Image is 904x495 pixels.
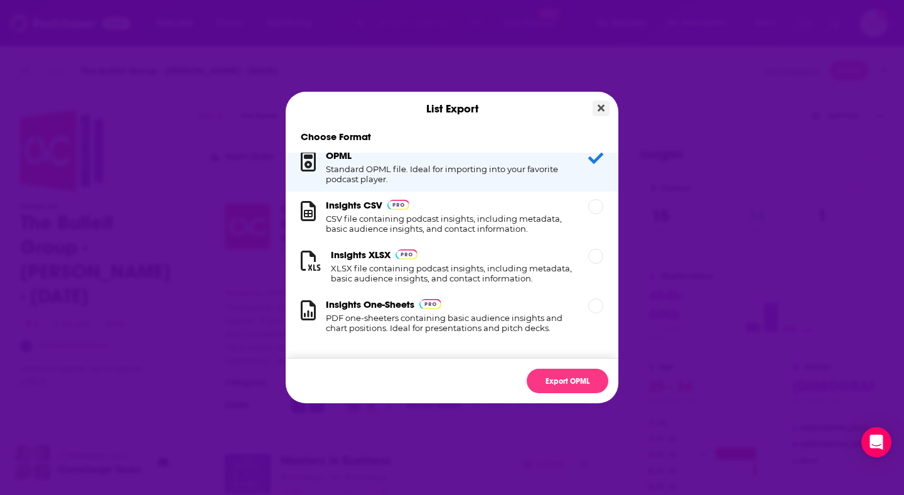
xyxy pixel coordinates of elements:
[326,214,573,234] h1: CSV file containing podcast insights, including metadata, basic audience insights, and contact in...
[331,249,390,261] h3: Insights XLSX
[286,92,618,126] div: List Export
[861,427,891,457] div: Open Intercom Messenger
[326,164,573,184] h1: Standard OPML file. Ideal for importing into your favorite podcast player.
[326,298,414,310] h3: Insights One-Sheets
[331,263,573,283] h1: XLSX file containing podcast insights, including metadata, basic audience insights, and contact i...
[326,150,352,161] h3: OPML
[395,249,417,259] img: Podchaser Pro
[593,101,610,116] button: Close
[326,199,382,211] h3: Insights CSV
[387,200,409,210] img: Podchaser Pro
[419,299,441,309] img: Podchaser Pro
[527,369,608,393] button: Export OPML
[326,313,573,333] h1: PDF one-sheeters containing basic audience insights and chart positions. Ideal for presentations ...
[286,131,618,143] h1: Choose Format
